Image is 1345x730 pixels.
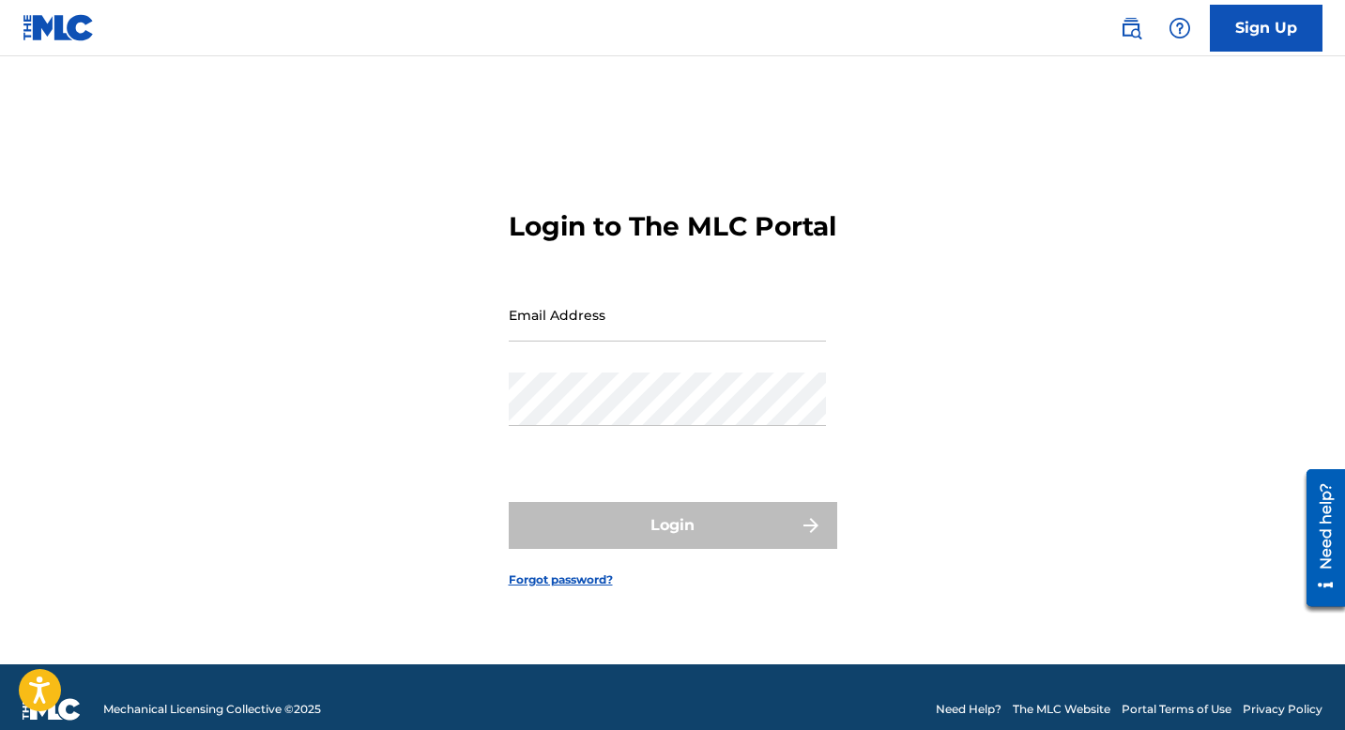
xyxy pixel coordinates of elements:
[23,698,81,721] img: logo
[1161,9,1199,47] div: Help
[1112,9,1150,47] a: Public Search
[509,571,613,588] a: Forgot password?
[509,210,836,243] h3: Login to The MLC Portal
[1292,463,1345,614] iframe: Resource Center
[103,701,321,718] span: Mechanical Licensing Collective © 2025
[1013,701,1110,718] a: The MLC Website
[1210,5,1322,52] a: Sign Up
[23,14,95,41] img: MLC Logo
[1243,701,1322,718] a: Privacy Policy
[1122,701,1231,718] a: Portal Terms of Use
[1169,17,1191,39] img: help
[1120,17,1142,39] img: search
[936,701,1001,718] a: Need Help?
[1251,640,1345,730] iframe: Chat Widget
